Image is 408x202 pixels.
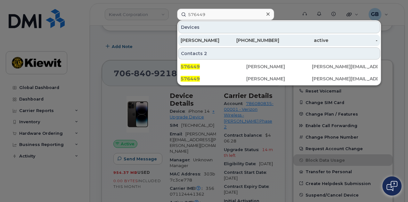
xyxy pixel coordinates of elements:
[312,63,378,70] div: [PERSON_NAME][EMAIL_ADDRESS][PERSON_NAME][DOMAIN_NAME]
[178,47,380,60] div: Contacts
[181,76,200,82] span: 576449
[178,35,380,46] a: [PERSON_NAME][PHONE_NUMBER]active-
[387,181,397,191] img: Open chat
[178,61,380,72] a: 576449[PERSON_NAME][PERSON_NAME][EMAIL_ADDRESS][PERSON_NAME][DOMAIN_NAME]
[181,64,200,69] span: 576449
[178,21,380,33] div: Devices
[246,76,312,82] div: [PERSON_NAME]
[178,73,380,85] a: 576449[PERSON_NAME][PERSON_NAME][EMAIL_ADDRESS][PERSON_NAME][DOMAIN_NAME]
[328,37,378,44] div: -
[312,76,378,82] div: [PERSON_NAME][EMAIL_ADDRESS][PERSON_NAME][DOMAIN_NAME]
[279,37,329,44] div: active
[204,50,207,57] span: 2
[181,37,230,44] div: [PERSON_NAME]
[246,63,312,70] div: [PERSON_NAME]
[230,37,279,44] div: [PHONE_NUMBER]
[177,9,274,20] input: Find something...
